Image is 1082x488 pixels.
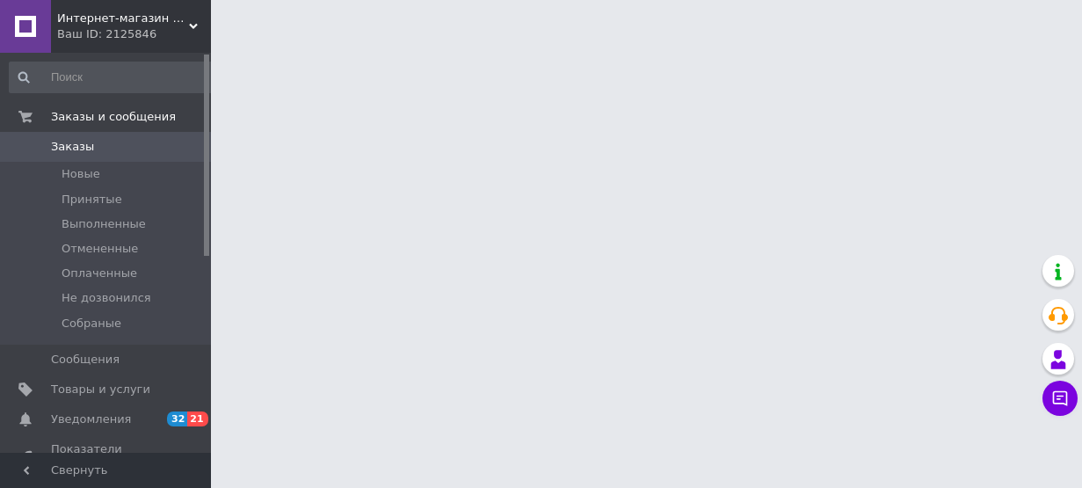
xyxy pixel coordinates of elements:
[51,441,163,473] span: Показатели работы компании
[62,266,137,281] span: Оплаченные
[62,216,146,232] span: Выполненные
[51,139,94,155] span: Заказы
[51,109,176,125] span: Заказы и сообщения
[9,62,216,93] input: Поиск
[57,11,189,26] span: Интернет-магазин Брайт
[51,412,131,427] span: Уведомления
[57,26,211,42] div: Ваш ID: 2125846
[62,290,151,306] span: Не дозвонился
[187,412,207,426] span: 21
[51,382,150,397] span: Товары и услуги
[62,166,100,182] span: Новые
[51,352,120,368] span: Сообщения
[62,316,121,331] span: Собраные
[62,192,122,208] span: Принятые
[167,412,187,426] span: 32
[62,241,138,257] span: Отмененные
[1042,381,1078,416] button: Чат с покупателем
